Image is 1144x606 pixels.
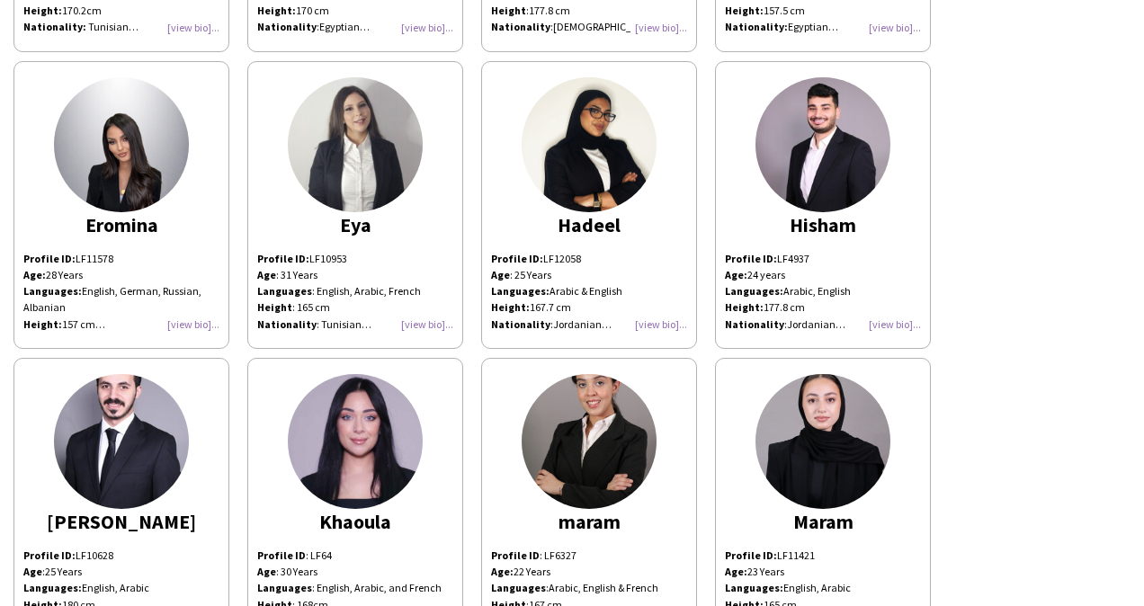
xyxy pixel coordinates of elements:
[257,252,309,265] strong: Profile ID:
[257,564,453,580] div: : 30 Years
[491,284,550,298] b: Languages:
[257,565,276,578] b: Age
[257,317,317,331] b: Nationality
[23,548,76,562] strong: Profile ID:
[319,20,370,33] span: Egyptian
[755,374,890,509] img: thumb-2096e390-910d-426e-9ef4-40e27a1c5566.jpg
[491,548,540,562] b: Profile ID
[550,284,622,298] span: Arabic & English
[549,581,658,594] span: Arabic, English & French
[257,251,453,267] p: LF10953
[725,513,921,530] div: Maram
[491,251,687,267] p: LF12058
[725,217,921,233] div: Hisham
[491,217,687,233] div: Hadeel
[88,20,139,33] span: Tunisian
[491,299,687,316] p: 167.7 cm
[491,268,510,281] b: Age
[491,300,530,314] b: Height:
[725,251,921,267] p: LF4937
[257,217,453,233] div: Eya
[725,284,783,298] strong: Languages:
[491,581,546,594] b: Languages
[725,283,921,316] p: Arabic, English 177.8 cm
[491,4,526,17] b: Height
[23,565,45,578] span: :
[257,300,292,314] strong: Height
[491,252,543,265] b: Profile ID:
[725,4,764,17] strong: Height:
[45,565,82,578] span: 25 Years
[23,267,219,333] p: 28 Years English, German, Russian, Albanian 157 cm Albanian
[491,316,687,333] p: Jordanian
[725,548,921,564] p: LF11421
[54,77,189,212] img: thumb-679a221089ba2.jpeg
[491,317,553,331] span: :
[288,374,423,509] img: thumb-165706020562c4bb6dbe3f8.jpg
[553,20,670,33] span: [DEMOGRAPHIC_DATA]
[312,284,421,298] span: : English, Arabic, French
[23,251,219,267] p: LF11578
[23,268,46,281] strong: Age:
[725,268,747,281] strong: Age:
[23,284,82,298] strong: Languages:
[257,284,312,298] strong: Languages
[23,565,42,578] b: Age
[23,581,82,594] strong: Languages:
[725,317,784,331] b: Nationality
[725,267,921,283] p: 24 years
[491,565,514,578] b: Age:
[23,513,219,530] div: [PERSON_NAME]
[288,77,423,212] img: thumb-67e3c8dbea071.jpg
[292,300,330,314] span: : 165 cm
[725,317,787,331] span: :
[54,374,189,509] img: thumb-659d4d42d26dd.jpeg
[522,77,657,212] img: thumb-bc07a791-e097-420e-a9cd-7865989d7387.jpg
[787,317,845,331] span: Jordanian
[725,300,764,314] strong: Height:
[257,20,319,33] span: :
[257,20,317,33] b: Nationality
[491,4,529,17] span: :
[312,581,442,594] span: : English, Arabic, and French
[725,252,777,265] strong: Profile ID:
[491,20,550,33] b: Nationality
[491,20,553,33] span: :
[257,268,276,281] b: Age
[23,20,86,33] b: Nationality:
[491,548,687,564] p: : LF6327
[491,317,550,331] b: Nationality
[257,513,453,530] div: Khaoula
[491,581,549,594] span: :
[522,374,657,509] img: thumb-16865658086486f3b05098e.jpg
[23,548,219,564] p: LF10628
[257,316,453,333] p: : Tunisian
[257,548,453,564] div: : LF64
[257,581,312,594] b: Languages
[510,268,551,281] span: : 25 Years
[725,581,783,594] strong: Languages:
[755,77,890,212] img: thumb-651a7b0a98478.jpeg
[23,217,219,233] div: Eromina
[725,20,788,33] strong: Nationality:
[257,548,306,562] b: Profile ID
[725,548,777,562] strong: Profile ID:
[725,565,747,578] strong: Age:
[23,3,219,19] div: 170.2cm
[491,564,687,580] p: 22 Years
[23,4,62,17] b: Height:
[23,317,62,331] strong: Height:
[491,513,687,530] div: maram
[23,252,76,265] strong: Profile ID:
[257,267,453,283] p: : 31 Years
[257,4,296,17] strong: Height:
